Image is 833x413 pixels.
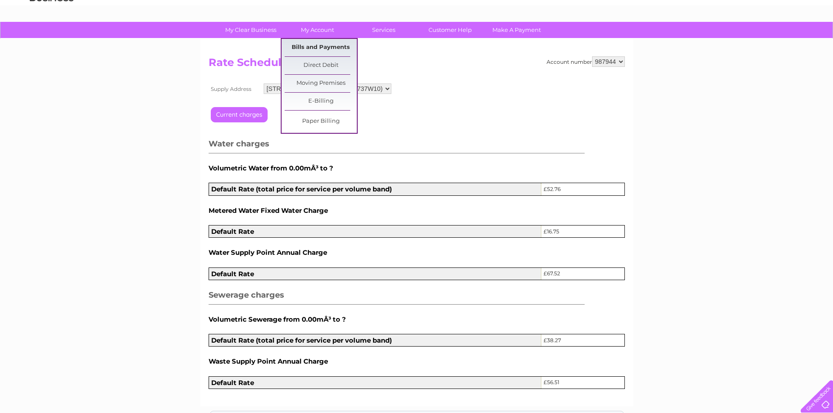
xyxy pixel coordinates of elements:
a: Customer Help [414,22,486,38]
a: Moving Premises [285,75,357,92]
th: Supply Address [209,81,261,96]
b: Default Rate (total price for service per volume band) [211,336,392,344]
h3: Sewerage charges [209,289,585,305]
a: E-Billing [285,93,357,110]
img: logo.png [29,23,74,49]
td: £38.27 [541,334,624,346]
a: My Account [281,22,353,38]
h5: Volumetric Water from 0.00mÂ³ to ? [209,164,625,172]
td: £52.76 [541,183,624,195]
a: My Clear Business [215,22,287,38]
b: Default Rate (total price for service per volume band) [211,185,392,193]
h3: Water charges [209,138,585,153]
a: Telecoms [725,37,752,44]
td: £56.51 [541,376,624,389]
a: Services [348,22,420,38]
b: Default Rate [211,378,254,387]
a: Log out [804,37,825,44]
b: Default Rate [211,270,254,278]
div: Clear Business is a trading name of Verastar Limited (registered in [GEOGRAPHIC_DATA] No. 3667643... [210,5,624,42]
a: Bills and Payments [285,39,357,56]
a: Water [679,37,696,44]
a: Contact [775,37,796,44]
h5: Volumetric Sewerage from 0.00mÂ³ to ? [209,316,625,323]
a: Direct Debit [285,57,357,74]
td: £67.52 [541,267,624,280]
a: 0333 014 3131 [668,4,728,15]
h5: Water Supply Point Annual Charge [209,249,625,256]
a: Paper Billing [285,113,357,130]
a: Blog [757,37,770,44]
h5: Metered Water Fixed Water Charge [209,207,625,214]
a: Make A Payment [481,22,553,38]
h2: Rate Schedule [209,56,625,73]
h5: Waste Supply Point Annual Charge [209,357,625,365]
b: Default Rate [211,227,254,236]
div: Account number [547,56,625,67]
a: Energy [701,37,720,44]
td: £16.75 [541,226,624,238]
